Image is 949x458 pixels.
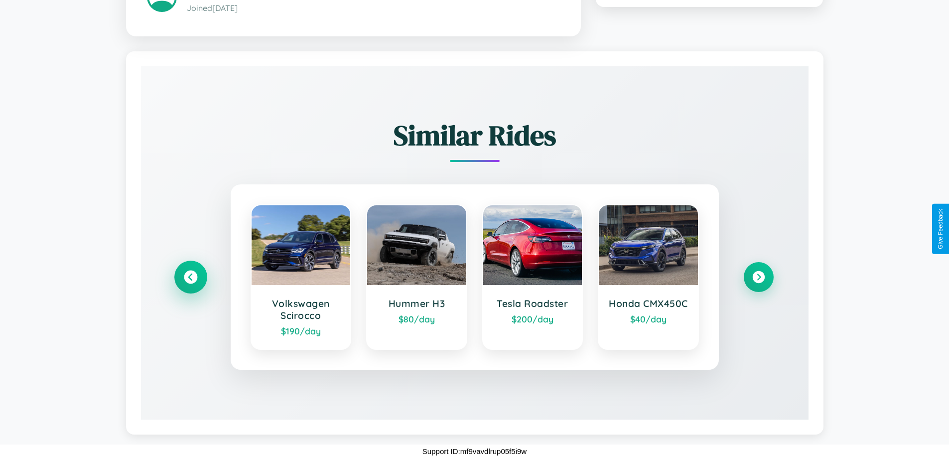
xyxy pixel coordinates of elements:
h3: Volkswagen Scirocco [262,298,341,321]
div: Give Feedback [937,209,944,249]
a: Volkswagen Scirocco$190/day [251,204,352,350]
p: Support ID: mf9vavdlrup05f5i9w [422,445,527,458]
div: $ 80 /day [377,313,456,324]
h3: Honda CMX450C [609,298,688,309]
h2: Similar Rides [176,116,774,154]
div: $ 40 /day [609,313,688,324]
a: Hummer H3$80/day [366,204,467,350]
h3: Hummer H3 [377,298,456,309]
div: $ 200 /day [493,313,572,324]
p: Joined [DATE] [187,1,560,15]
a: Honda CMX450C$40/day [598,204,699,350]
a: Tesla Roadster$200/day [482,204,583,350]
h3: Tesla Roadster [493,298,572,309]
div: $ 190 /day [262,325,341,336]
